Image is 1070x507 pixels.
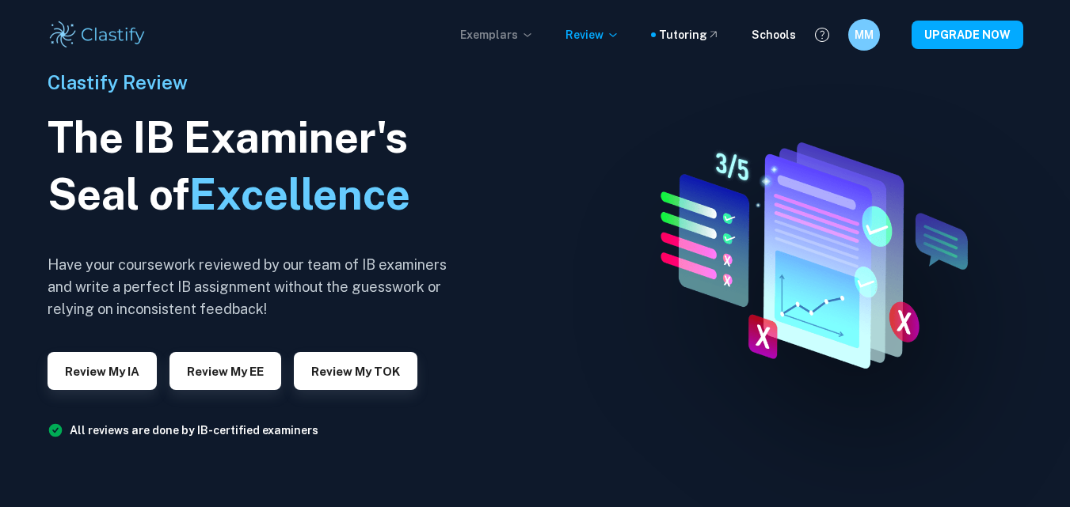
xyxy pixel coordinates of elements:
[189,169,410,219] span: Excellence
[294,352,417,390] button: Review my TOK
[460,26,534,44] p: Exemplars
[912,21,1023,49] button: UPGRADE NOW
[565,26,619,44] p: Review
[48,254,459,320] h6: Have your coursework reviewed by our team of IB examiners and write a perfect IB assignment witho...
[659,26,720,44] a: Tutoring
[48,68,459,96] h6: Clastify Review
[70,424,318,437] a: All reviews are done by IB-certified examiners
[48,19,148,51] img: Clastify logo
[809,21,836,48] button: Help and Feedback
[752,26,796,44] a: Schools
[631,132,984,376] img: IA Review hero
[855,26,873,44] h6: MM
[48,352,157,390] button: Review my IA
[848,19,880,51] button: MM
[48,109,459,223] h1: The IB Examiner's Seal of
[169,352,281,390] button: Review my EE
